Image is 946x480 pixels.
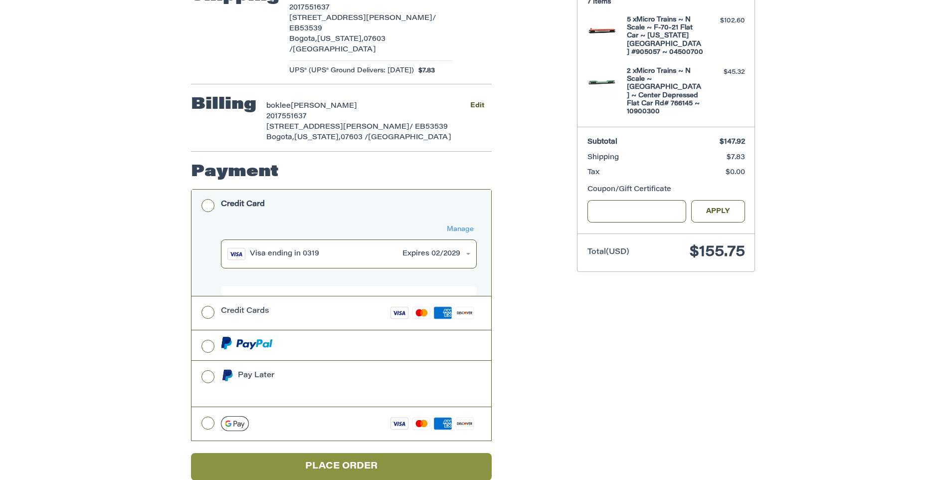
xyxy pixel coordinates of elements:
button: Edit [462,99,492,113]
span: [US_STATE], [294,134,341,141]
img: PayPal icon [221,337,273,349]
span: $7.83 [727,154,745,161]
span: $0.00 [726,169,745,176]
div: $102.60 [706,16,745,26]
input: Gift Certificate or Coupon Code [587,200,687,223]
span: / EB53539 [409,124,448,131]
div: Expires 02/2029 [402,249,460,259]
h4: 2 x Micro Trains ~ N Scale ~ [GEOGRAPHIC_DATA] ~ Center Depressed Flat Car Rd# 766145 ~ 10900300 [627,67,703,116]
img: Pay Later icon [221,369,233,382]
div: Coupon/Gift Certificate [587,185,745,195]
div: Visa ending in 0319 [250,249,397,259]
div: Pay Later [238,367,424,384]
h2: Billing [191,95,256,115]
span: [GEOGRAPHIC_DATA] [368,134,451,141]
span: 2017551637 [266,113,307,120]
h4: 5 x Micro Trains ~ N Scale ~ F-70-21 Flat Car ~ [US_STATE][GEOGRAPHIC_DATA] #905057 ~ 04500700 [627,16,703,56]
span: $147.92 [720,139,745,146]
button: Apply [691,200,745,223]
span: Shipping [587,154,619,161]
h2: Payment [191,162,279,182]
span: boklee [266,103,291,110]
span: 07603 / [341,134,368,141]
span: 2017551637 [289,4,330,11]
span: $155.75 [690,245,745,260]
span: Tax [587,169,599,176]
span: [GEOGRAPHIC_DATA] [293,46,376,53]
span: [US_STATE], [317,36,364,43]
span: $7.83 [414,66,435,76]
span: Bogota, [289,36,317,43]
span: [STREET_ADDRESS][PERSON_NAME] [289,15,432,22]
span: Total (USD) [587,248,629,256]
span: Bogota, [266,134,294,141]
div: Credit Card [221,196,265,213]
span: Subtotal [587,139,617,146]
img: Google Pay icon [221,416,249,431]
div: Credit Cards [221,303,269,319]
button: Visa ending in 0319Expires 02/2029 [221,240,477,268]
span: UPS® (UPS® Ground Delivers: [DATE]) [289,66,414,76]
button: Manage [444,224,477,235]
div: $45.32 [706,67,745,77]
span: [PERSON_NAME] [291,103,357,110]
span: [STREET_ADDRESS][PERSON_NAME] [266,124,409,131]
